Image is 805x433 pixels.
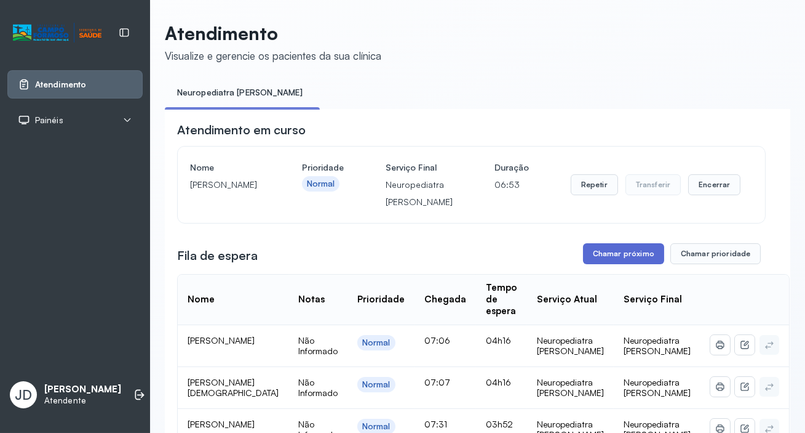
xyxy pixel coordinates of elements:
button: Encerrar [688,174,740,195]
div: Notas [298,294,325,306]
div: Normal [362,379,391,390]
div: Serviço Atual [537,294,597,306]
span: Não Informado [298,377,338,399]
p: 06:53 [494,176,529,193]
span: 04h16 [486,377,511,387]
span: [PERSON_NAME] [188,335,255,346]
p: Neuropediatra [PERSON_NAME] [386,176,453,211]
h3: Fila de espera [177,247,258,264]
span: Não Informado [298,335,338,357]
span: Neuropediatra [PERSON_NAME] [624,377,691,399]
img: Logotipo do estabelecimento [13,23,101,43]
div: Neuropediatra [PERSON_NAME] [537,335,604,357]
span: 07:06 [424,335,450,346]
span: Neuropediatra [PERSON_NAME] [624,335,691,357]
div: Nome [188,294,215,306]
div: Neuropediatra [PERSON_NAME] [537,377,604,399]
span: 07:31 [424,419,447,429]
div: Normal [307,179,335,189]
a: Neuropediatra [PERSON_NAME] [165,83,315,103]
span: 03h52 [486,419,513,429]
div: Prioridade [357,294,405,306]
span: 04h16 [486,335,511,346]
div: Normal [362,421,391,432]
h4: Serviço Final [386,159,453,176]
div: Visualize e gerencie os pacientes da sua clínica [165,49,381,62]
h4: Nome [190,159,260,176]
span: 07:07 [424,377,450,387]
h4: Duração [494,159,529,176]
h4: Prioridade [302,159,344,176]
span: [PERSON_NAME] [188,419,255,429]
button: Chamar prioridade [670,243,761,264]
span: [PERSON_NAME][DEMOGRAPHIC_DATA] [188,377,279,399]
div: Normal [362,338,391,348]
span: Atendimento [35,79,86,90]
button: Transferir [625,174,681,195]
a: Atendimento [18,78,132,91]
p: [PERSON_NAME] [44,384,121,395]
div: Chegada [424,294,466,306]
h3: Atendimento em curso [177,121,306,139]
button: Chamar próximo [583,243,664,264]
div: Serviço Final [624,294,682,306]
p: Atendente [44,395,121,406]
div: Tempo de espera [486,282,517,317]
span: Painéis [35,115,63,126]
p: Atendimento [165,22,381,44]
button: Repetir [571,174,618,195]
p: [PERSON_NAME] [190,176,260,193]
